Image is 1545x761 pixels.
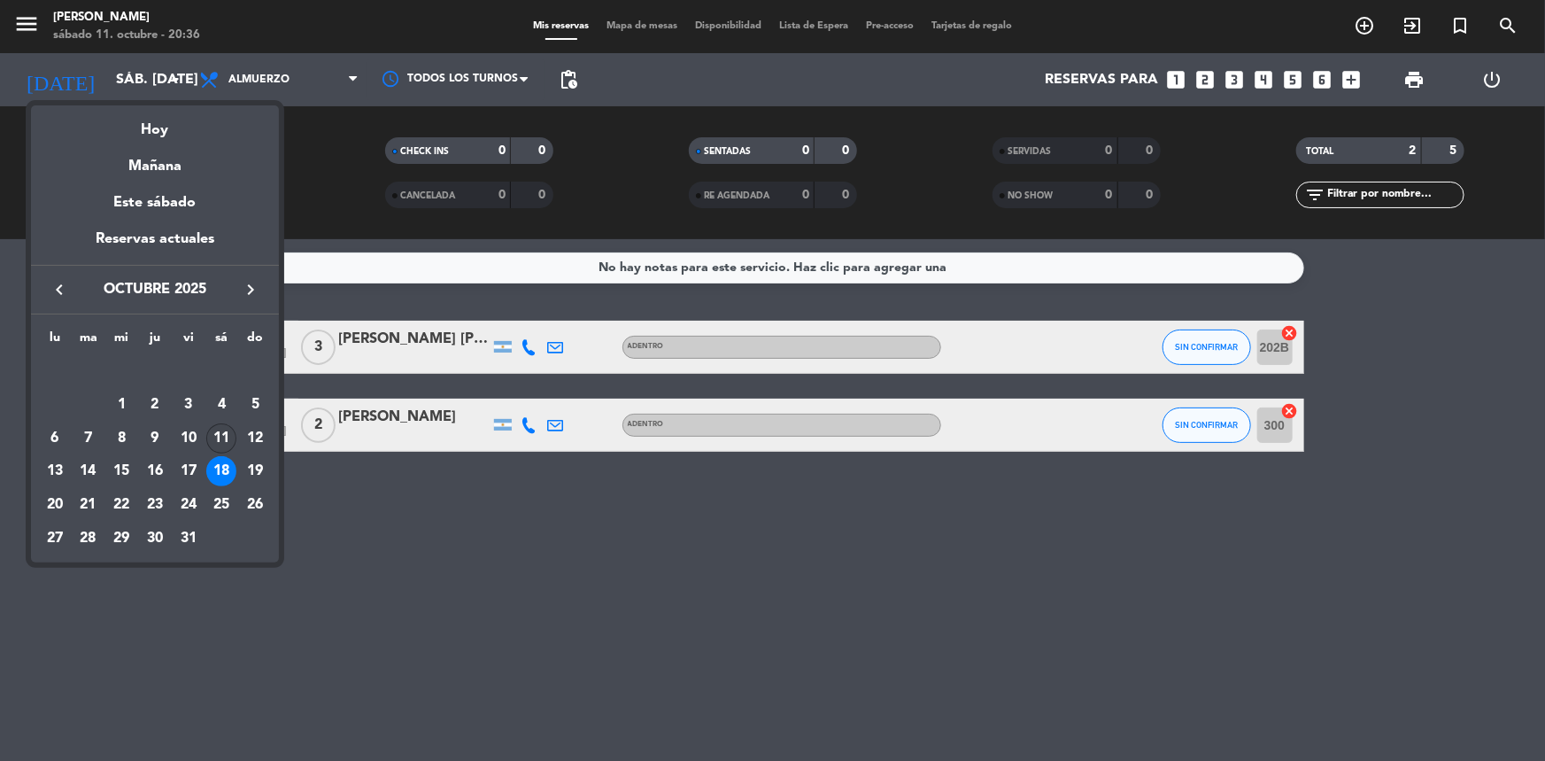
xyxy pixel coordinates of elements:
div: Hoy [31,105,279,142]
div: 2 [140,390,170,420]
td: 31 de octubre de 2025 [172,522,205,555]
div: Mañana [31,142,279,178]
td: 29 de octubre de 2025 [104,522,138,555]
td: 24 de octubre de 2025 [172,488,205,522]
div: 30 [140,524,170,554]
td: 4 de octubre de 2025 [205,388,239,422]
td: 19 de octubre de 2025 [238,455,272,489]
td: 27 de octubre de 2025 [38,522,72,555]
td: 15 de octubre de 2025 [104,455,138,489]
span: octubre 2025 [75,278,235,301]
td: 6 de octubre de 2025 [38,422,72,455]
td: 23 de octubre de 2025 [138,488,172,522]
td: 26 de octubre de 2025 [238,488,272,522]
div: 14 [73,456,104,486]
div: 5 [240,390,270,420]
div: 3 [174,390,204,420]
td: 14 de octubre de 2025 [72,455,105,489]
td: 30 de octubre de 2025 [138,522,172,555]
div: 20 [40,490,70,520]
div: 7 [73,423,104,454]
div: 18 [206,456,236,486]
i: keyboard_arrow_left [49,279,70,300]
td: 13 de octubre de 2025 [38,455,72,489]
td: 28 de octubre de 2025 [72,522,105,555]
button: keyboard_arrow_left [43,278,75,301]
td: 12 de octubre de 2025 [238,422,272,455]
td: 16 de octubre de 2025 [138,455,172,489]
div: 4 [206,390,236,420]
div: 13 [40,456,70,486]
div: 22 [106,490,136,520]
div: 10 [174,423,204,454]
div: 16 [140,456,170,486]
div: Reservas actuales [31,228,279,264]
i: keyboard_arrow_right [240,279,261,300]
div: 9 [140,423,170,454]
div: 17 [174,456,204,486]
div: 29 [106,524,136,554]
td: 18 de octubre de 2025 [205,455,239,489]
div: 15 [106,456,136,486]
td: 7 de octubre de 2025 [72,422,105,455]
div: 24 [174,490,204,520]
div: 6 [40,423,70,454]
div: 1 [106,390,136,420]
td: 2 de octubre de 2025 [138,388,172,422]
th: domingo [238,328,272,355]
td: 11 de octubre de 2025 [205,422,239,455]
th: miércoles [104,328,138,355]
div: 23 [140,490,170,520]
div: 8 [106,423,136,454]
td: OCT. [38,354,272,388]
td: 9 de octubre de 2025 [138,422,172,455]
div: Este sábado [31,178,279,228]
div: 28 [73,524,104,554]
td: 10 de octubre de 2025 [172,422,205,455]
th: viernes [172,328,205,355]
td: 17 de octubre de 2025 [172,455,205,489]
th: sábado [205,328,239,355]
td: 21 de octubre de 2025 [72,488,105,522]
th: lunes [38,328,72,355]
th: martes [72,328,105,355]
td: 3 de octubre de 2025 [172,388,205,422]
div: 11 [206,423,236,454]
td: 25 de octubre de 2025 [205,488,239,522]
div: 25 [206,490,236,520]
td: 8 de octubre de 2025 [104,422,138,455]
td: 1 de octubre de 2025 [104,388,138,422]
div: 21 [73,490,104,520]
button: keyboard_arrow_right [235,278,267,301]
th: jueves [138,328,172,355]
div: 27 [40,524,70,554]
td: 22 de octubre de 2025 [104,488,138,522]
div: 31 [174,524,204,554]
div: 12 [240,423,270,454]
td: 20 de octubre de 2025 [38,488,72,522]
td: 5 de octubre de 2025 [238,388,272,422]
div: 26 [240,490,270,520]
div: 19 [240,456,270,486]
